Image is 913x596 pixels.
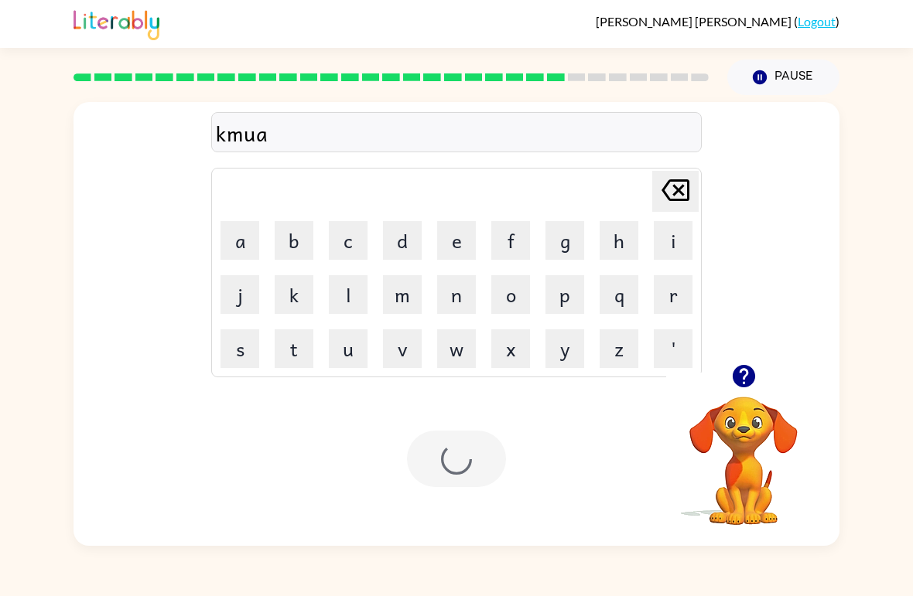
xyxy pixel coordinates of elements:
button: Pause [727,60,839,95]
button: y [545,329,584,368]
span: [PERSON_NAME] [PERSON_NAME] [596,14,794,29]
button: b [275,221,313,260]
button: u [329,329,368,368]
button: a [221,221,259,260]
button: c [329,221,368,260]
button: k [275,275,313,314]
button: ' [654,329,692,368]
img: Literably [74,6,159,40]
a: Logout [798,14,836,29]
button: s [221,329,259,368]
button: g [545,221,584,260]
button: q [600,275,638,314]
button: p [545,275,584,314]
button: t [275,329,313,368]
div: kmua [216,117,697,149]
button: f [491,221,530,260]
button: w [437,329,476,368]
button: d [383,221,422,260]
button: j [221,275,259,314]
button: m [383,275,422,314]
div: ( ) [596,14,839,29]
button: n [437,275,476,314]
button: o [491,275,530,314]
button: v [383,329,422,368]
button: e [437,221,476,260]
button: i [654,221,692,260]
button: z [600,329,638,368]
button: l [329,275,368,314]
button: x [491,329,530,368]
button: r [654,275,692,314]
button: h [600,221,638,260]
video: Your browser must support playing .mp4 files to use Literably. Please try using another browser. [666,373,821,527]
